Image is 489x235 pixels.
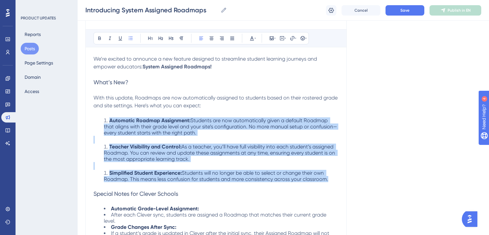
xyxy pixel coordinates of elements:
[93,190,178,197] span: Special Notes for Clever Schools
[93,95,339,109] span: With this update, Roadmaps are now automatically assigned to students based on their rostered gra...
[21,43,39,54] button: Posts
[93,56,318,70] span: We’re excited to announce a new feature designed to streamline student learning journeys and empo...
[143,64,212,70] strong: System Assigned Roadmaps!
[45,3,47,8] div: 4
[109,117,190,123] strong: Automatic Roadmap Assignment:
[462,209,481,229] iframe: UserGuiding AI Assistant Launcher
[429,5,481,16] button: Publish in EN
[109,170,182,176] strong: Simplified Student Experience:
[21,16,56,21] div: PRODUCT UPDATES
[21,71,45,83] button: Domain
[354,8,368,13] span: Cancel
[21,29,45,40] button: Reports
[400,8,409,13] span: Save
[109,144,181,150] strong: Teacher Visibility and Control:
[104,212,328,224] span: After each Clever sync, students are assigned a Roadmap that matches their current grade level.
[111,206,199,212] strong: Automatic Grade-Level Assignment:
[21,57,57,69] button: Page Settings
[104,170,328,182] span: Students will no longer be able to select or change their own Roadmap. This means less confusion ...
[386,5,424,16] button: Save
[93,79,128,86] span: What’s New?
[104,117,337,136] span: Students are now automatically given a default Roadmap that aligns with their grade level and you...
[85,6,218,15] input: Post Name
[342,5,380,16] button: Cancel
[15,2,40,9] span: Need Help?
[104,144,336,162] span: As a teacher, you’ll have full visibility into each student’s assigned Roadmap. You can review an...
[21,86,43,97] button: Access
[448,8,471,13] span: Publish in EN
[111,224,176,230] strong: Grade Changes After Sync:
